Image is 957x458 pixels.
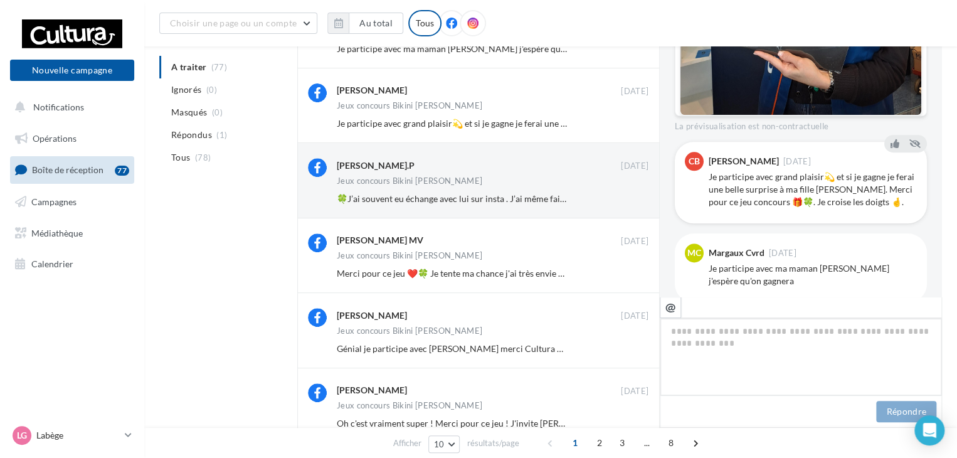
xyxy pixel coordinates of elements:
[17,429,27,442] span: Lg
[637,433,657,453] span: ...
[590,433,610,453] span: 2
[428,435,460,453] button: 10
[783,157,811,166] span: [DATE]
[876,401,936,422] button: Répondre
[467,437,519,449] span: résultats/page
[687,247,701,259] span: MC
[31,258,73,269] span: Calendrier
[408,10,441,36] div: Tous
[709,248,764,257] div: Margaux Cvrd
[565,433,585,453] span: 1
[665,301,676,312] i: @
[36,429,120,442] p: Labège
[337,252,482,260] div: Jeux concours Bikini [PERSON_NAME]
[171,106,207,119] span: Masqués
[660,297,681,318] button: @
[33,102,84,112] span: Notifications
[434,439,445,449] span: 10
[337,84,407,97] div: [PERSON_NAME]
[10,60,134,81] button: Nouvelle campagne
[8,220,137,247] a: Médiathèque
[212,107,223,117] span: (0)
[8,125,137,152] a: Opérations
[709,171,917,208] div: Je participe avec grand plaisir💫 et si je gagne je ferai une belle surprise à ma fille [PERSON_NA...
[612,433,632,453] span: 3
[337,177,482,185] div: Jeux concours Bikini [PERSON_NAME]
[337,102,482,110] div: Jeux concours Bikini [PERSON_NAME]
[216,130,227,140] span: (1)
[349,13,403,34] button: Au total
[337,118,945,129] span: Je participe avec grand plaisir💫 et si je gagne je ferai une belle surprise à ma fille [PERSON_NA...
[159,13,317,34] button: Choisir une page ou un compte
[621,311,648,322] span: [DATE]
[337,159,415,172] div: [PERSON_NAME].P
[393,437,421,449] span: Afficher
[10,423,134,447] a: Lg Labège
[689,155,700,168] span: CB
[31,196,77,207] span: Campagnes
[31,227,83,238] span: Médiathèque
[621,86,648,97] span: [DATE]
[337,384,407,397] div: [PERSON_NAME]
[337,402,482,410] div: Jeux concours Bikini [PERSON_NAME]
[769,249,796,257] span: [DATE]
[337,234,423,247] div: [PERSON_NAME] MV
[327,13,403,34] button: Au total
[337,43,605,54] span: Je participe avec ma maman [PERSON_NAME] j'espère qu'on gagnera
[195,152,211,162] span: (78)
[914,415,944,445] div: Open Intercom Messenger
[337,309,407,322] div: [PERSON_NAME]
[171,129,212,141] span: Répondus
[675,116,927,132] div: La prévisualisation est non-contractuelle
[337,418,744,429] span: Oh c'est vraiment super ! Merci pour ce jeu ! J'invite [PERSON_NAME] pour partager ce beau moment 🥰
[709,157,779,166] div: [PERSON_NAME]
[115,166,129,176] div: 77
[621,161,648,172] span: [DATE]
[32,164,103,175] span: Boîte de réception
[33,133,77,144] span: Opérations
[8,189,137,215] a: Campagnes
[337,327,482,335] div: Jeux concours Bikini [PERSON_NAME]
[8,94,132,120] button: Notifications
[171,151,190,164] span: Tous
[709,262,917,287] div: Je participe avec ma maman [PERSON_NAME] j'espère qu'on gagnera
[171,83,201,96] span: Ignorés
[170,18,297,28] span: Choisir une page ou un compte
[661,433,681,453] span: 8
[8,156,137,183] a: Boîte de réception77
[621,236,648,247] span: [DATE]
[206,85,217,95] span: (0)
[8,251,137,277] a: Calendrier
[621,386,648,397] span: [DATE]
[337,343,584,354] span: Génial je participe avec [PERSON_NAME] merci Cultura Labège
